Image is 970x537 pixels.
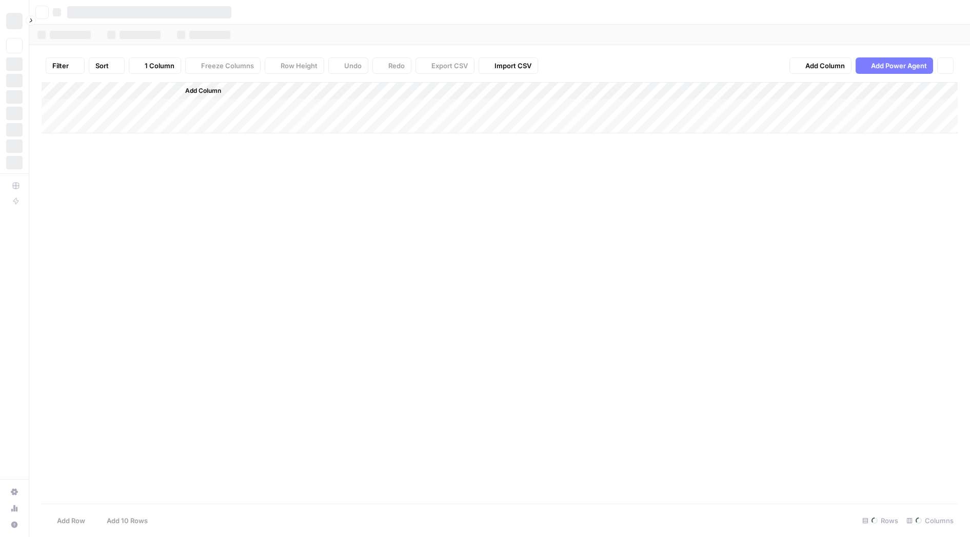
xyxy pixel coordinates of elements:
[494,61,531,71] span: Import CSV
[789,57,852,74] button: Add Column
[52,61,69,71] span: Filter
[372,57,411,74] button: Redo
[281,61,318,71] span: Row Height
[431,61,468,71] span: Export CSV
[6,516,23,533] button: Help + Support
[415,57,474,74] button: Export CSV
[185,57,261,74] button: Freeze Columns
[265,57,324,74] button: Row Height
[91,512,154,529] button: Add 10 Rows
[6,484,23,500] a: Settings
[902,512,958,529] div: Columns
[805,61,845,71] span: Add Column
[344,61,362,71] span: Undo
[856,57,933,74] button: Add Power Agent
[46,57,85,74] button: Filter
[145,61,174,71] span: 1 Column
[57,515,85,526] span: Add Row
[42,512,91,529] button: Add Row
[328,57,368,74] button: Undo
[871,61,927,71] span: Add Power Agent
[479,57,538,74] button: Import CSV
[6,500,23,516] a: Usage
[201,61,254,71] span: Freeze Columns
[107,515,148,526] span: Add 10 Rows
[129,57,181,74] button: 1 Column
[172,84,225,97] button: Add Column
[95,61,109,71] span: Sort
[89,57,125,74] button: Sort
[858,512,902,529] div: Rows
[388,61,405,71] span: Redo
[185,86,221,95] span: Add Column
